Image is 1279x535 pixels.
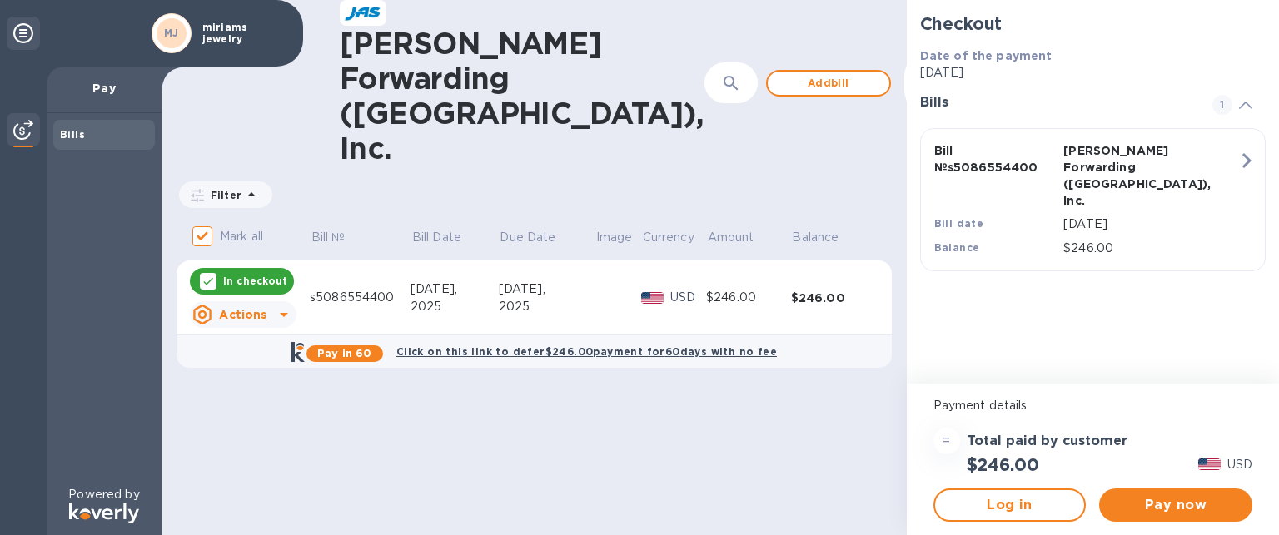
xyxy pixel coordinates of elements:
span: Log in [948,495,1072,515]
span: 1 [1212,95,1232,115]
span: Bill Date [412,229,483,246]
span: Bill № [311,229,367,246]
h3: Total paid by customer [967,433,1127,449]
p: USD [1227,456,1252,473]
p: Payment details [933,397,1252,414]
b: MJ [164,27,179,39]
p: Image [596,229,633,246]
p: Bill № s5086554400 [934,142,1058,176]
span: Due Date [500,229,577,246]
p: Mark all [220,228,263,245]
b: Balance [934,241,980,254]
h1: [PERSON_NAME] Forwarding ([GEOGRAPHIC_DATA]), Inc. [340,26,704,166]
img: USD [641,292,664,304]
div: 2025 [411,298,499,315]
div: [DATE], [411,280,499,298]
p: Bill Date [412,229,461,246]
div: $246.00 [791,290,876,306]
button: Log in [933,488,1087,522]
p: Powered by [68,486,139,503]
p: In checkout [223,274,287,288]
p: Bill № [311,229,346,246]
p: [DATE] [1063,215,1238,233]
span: Balance [792,229,860,246]
button: Pay now [1099,488,1252,522]
h2: $246.00 [967,454,1039,475]
div: = [933,428,960,454]
p: Balance [792,229,839,246]
u: Actions [219,308,266,321]
div: s5086554400 [310,289,411,306]
b: Bills [60,128,85,141]
p: [PERSON_NAME] Forwarding ([GEOGRAPHIC_DATA]), Inc. [1063,142,1187,209]
p: Filter [204,188,241,202]
span: Amount [708,229,776,246]
div: 2025 [499,298,595,315]
button: Bill №s5086554400[PERSON_NAME] Forwarding ([GEOGRAPHIC_DATA]), Inc.Bill date[DATE]Balance$246.00 [920,128,1266,271]
h3: Bills [920,95,1192,111]
b: Date of the payment [920,49,1053,62]
p: miriams jewelry [202,22,286,45]
img: Logo [69,503,139,523]
p: Pay [60,80,148,97]
p: USD [670,289,707,306]
img: USD [1198,458,1221,470]
h2: Checkout [920,13,1266,34]
p: Currency [643,229,694,246]
span: Pay now [1112,495,1239,515]
button: Addbill [766,70,891,97]
span: Add bill [781,73,876,93]
b: Pay in 60 [317,347,371,359]
p: $246.00 [1063,240,1238,257]
b: Click on this link to defer $246.00 payment for 60 days with no fee [396,345,777,358]
p: Due Date [500,229,555,246]
p: Amount [708,229,754,246]
div: $246.00 [706,289,791,306]
b: Bill date [934,217,984,230]
div: [DATE], [499,280,595,298]
p: [DATE] [920,64,1266,82]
